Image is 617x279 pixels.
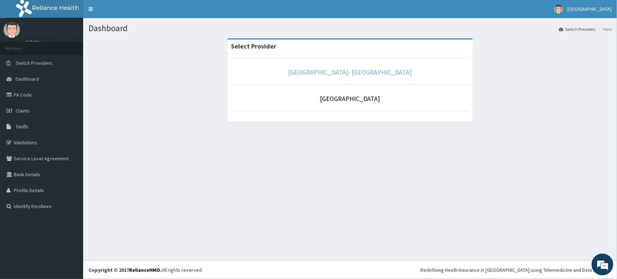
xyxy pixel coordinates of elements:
[25,39,43,45] a: Online
[16,60,52,66] span: Switch Providers
[83,261,617,279] footer: All rights reserved.
[4,22,20,38] img: User Image
[320,94,380,103] a: [GEOGRAPHIC_DATA]
[231,42,276,50] strong: Select Provider
[89,267,162,273] strong: Copyright © 2017 .
[16,107,30,114] span: Claims
[16,76,39,82] span: Dashboard
[89,24,612,33] h1: Dashboard
[16,123,29,130] span: Tariffs
[129,267,160,273] a: RelianceHMO
[25,29,85,36] p: [GEOGRAPHIC_DATA]
[559,26,595,32] a: Switch Providers
[596,26,612,32] li: Here
[554,5,563,14] img: User Image
[420,266,612,274] div: Redefining Heath Insurance in [GEOGRAPHIC_DATA] using Telemedicine and Data Science!
[567,6,612,12] span: [GEOGRAPHIC_DATA]
[288,68,412,76] a: [GEOGRAPHIC_DATA]- [GEOGRAPHIC_DATA]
